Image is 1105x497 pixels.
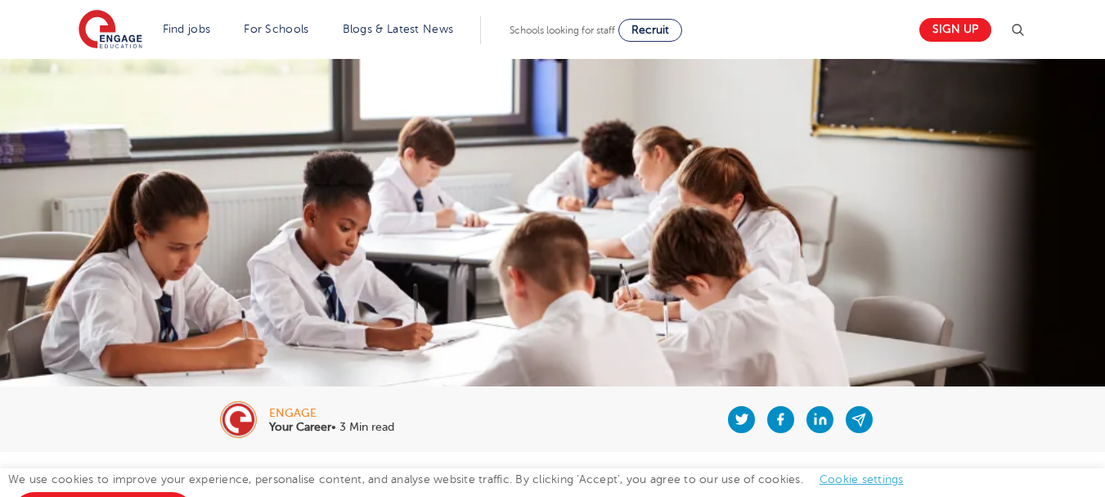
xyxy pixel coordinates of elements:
[163,23,211,35] a: Find jobs
[244,23,308,35] a: For Schools
[269,421,331,433] b: Your Career
[343,23,454,35] a: Blogs & Latest News
[269,408,394,419] div: engage
[919,18,991,42] a: Sign up
[631,24,669,36] span: Recruit
[79,10,142,51] img: Engage Education
[618,19,682,42] a: Recruit
[269,422,394,433] p: • 3 Min read
[510,25,615,36] span: Schools looking for staff
[820,473,904,486] a: Cookie settings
